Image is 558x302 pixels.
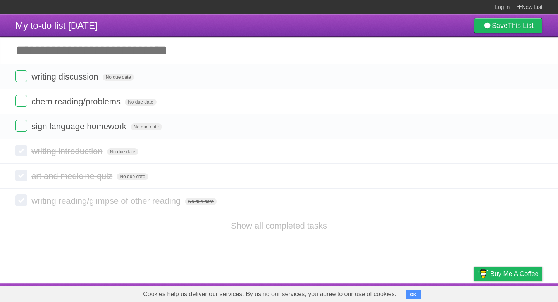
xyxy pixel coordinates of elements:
a: Show all completed tasks [231,221,327,231]
span: sign language homework [31,121,128,131]
label: Done [15,145,27,156]
span: Cookies help us deliver our services. By using our services, you agree to our use of cookies. [135,286,404,302]
span: No due date [185,198,216,205]
label: Done [15,95,27,107]
span: writing discussion [31,72,100,82]
a: Developers [396,285,428,300]
button: OK [406,290,421,299]
span: No due date [117,173,148,180]
b: This List [508,22,534,30]
span: No due date [103,74,134,81]
a: Privacy [464,285,484,300]
a: About [371,285,387,300]
label: Done [15,120,27,132]
span: No due date [125,99,156,106]
a: Buy me a coffee [474,267,542,281]
a: Suggest a feature [494,285,542,300]
span: My to-do list [DATE] [15,20,98,31]
img: Buy me a coffee [478,267,488,280]
span: No due date [131,123,162,130]
span: art and medicine quiz [31,171,114,181]
label: Done [15,194,27,206]
span: writing introduction [31,146,104,156]
span: Buy me a coffee [490,267,539,281]
label: Done [15,70,27,82]
label: Done [15,170,27,181]
a: Terms [437,285,455,300]
span: chem reading/problems [31,97,122,106]
span: No due date [107,148,138,155]
span: writing reading/glimpse of other reading [31,196,183,206]
a: SaveThis List [474,18,542,33]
